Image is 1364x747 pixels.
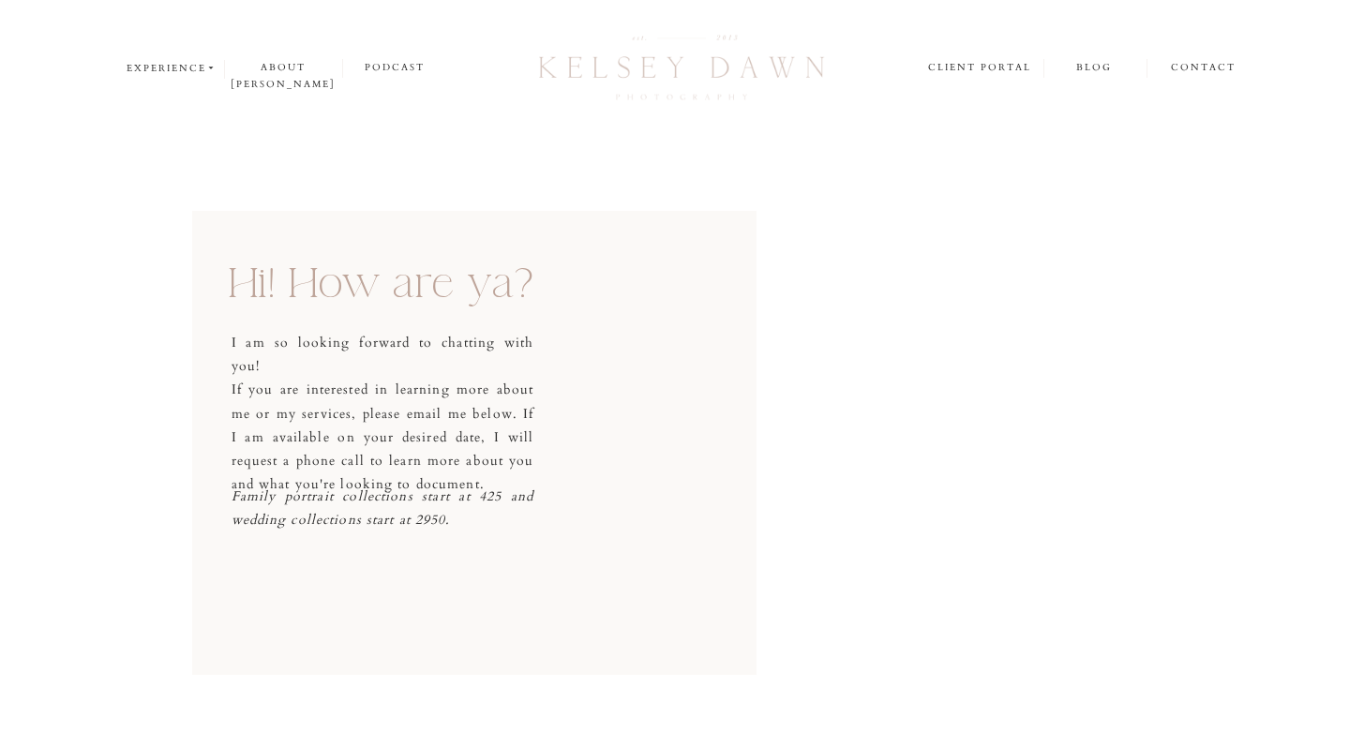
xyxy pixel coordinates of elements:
[127,60,217,77] a: experience
[232,487,534,529] i: Family portrait collections start at 425 and wedding collections start at 2950.
[343,59,446,77] a: podcast
[229,263,540,323] h1: Hi! How are ya?
[928,59,1034,79] a: client portal
[232,331,534,473] p: I am so looking forward to chatting with you! If you are interested in learning more about me or ...
[1171,59,1237,78] a: contact
[1043,59,1146,77] a: blog
[225,59,342,77] a: about [PERSON_NAME]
